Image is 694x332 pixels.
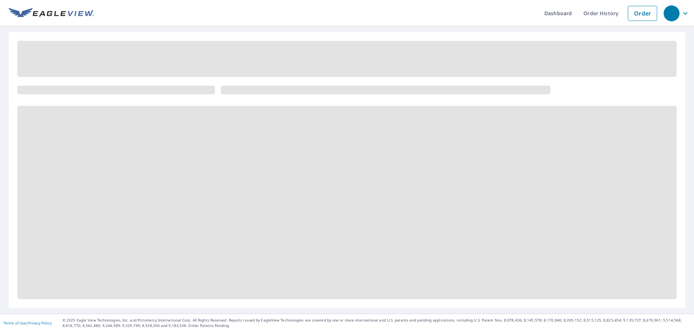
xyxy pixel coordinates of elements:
a: Terms of Use [4,320,26,325]
p: © 2025 Eagle View Technologies, Inc. and Pictometry International Corp. All Rights Reserved. Repo... [63,318,690,328]
p: | [4,321,52,325]
a: Privacy Policy [28,320,52,325]
img: EV Logo [9,8,94,19]
a: Order [628,6,657,21]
